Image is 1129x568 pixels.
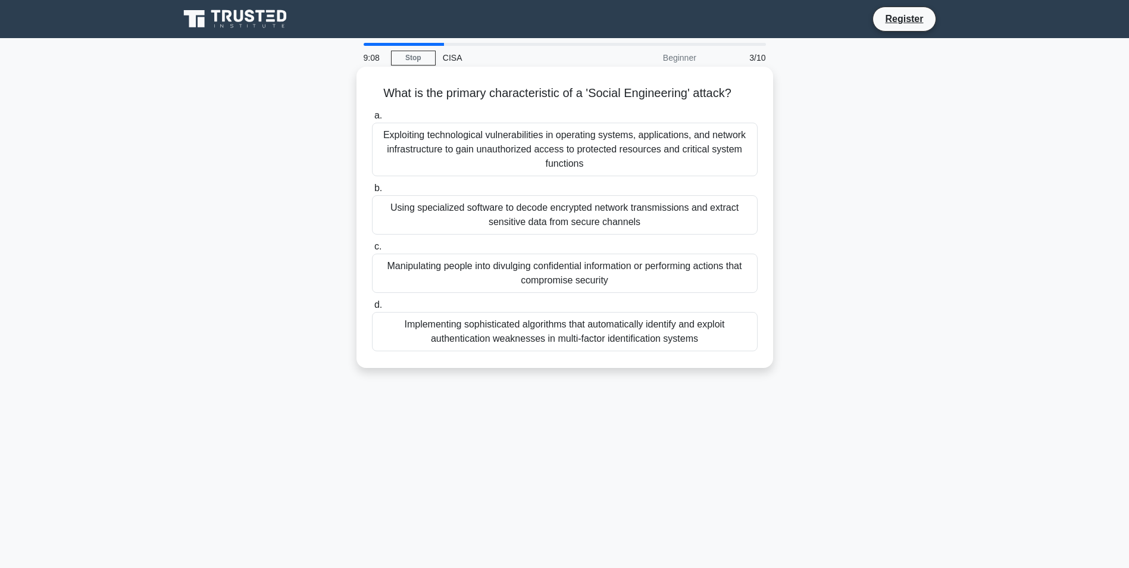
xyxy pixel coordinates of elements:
a: Register [878,11,930,26]
div: 3/10 [703,46,773,70]
span: d. [374,299,382,310]
div: Implementing sophisticated algorithms that automatically identify and exploit authentication weak... [372,312,758,351]
div: 9:08 [356,46,391,70]
div: Beginner [599,46,703,70]
span: b. [374,183,382,193]
span: c. [374,241,381,251]
div: Exploiting technological vulnerabilities in operating systems, applications, and network infrastr... [372,123,758,176]
div: Manipulating people into divulging confidential information or performing actions that compromise... [372,254,758,293]
h5: What is the primary characteristic of a 'Social Engineering' attack? [371,86,759,101]
span: a. [374,110,382,120]
a: Stop [391,51,436,65]
div: Using specialized software to decode encrypted network transmissions and extract sensitive data f... [372,195,758,235]
div: CISA [436,46,599,70]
